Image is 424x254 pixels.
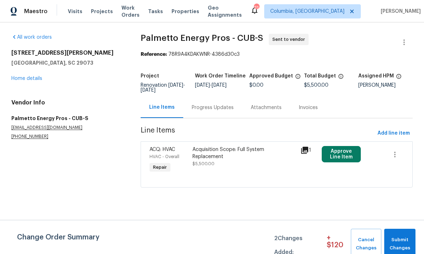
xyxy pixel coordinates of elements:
span: Maestro [24,8,48,15]
span: [DATE] [168,83,183,88]
div: 1 [300,146,318,155]
span: The total cost of line items that have been proposed by Opendoor. This sum includes line items th... [338,74,344,83]
span: Repair [150,164,170,171]
span: [DATE] [212,83,227,88]
b: Reference: [141,52,167,57]
span: Work Orders [121,4,140,18]
div: Progress Updates [192,104,234,111]
h5: Work Order Timeline [195,74,246,79]
span: The total cost of line items that have been approved by both Opendoor and the Trade Partner. This... [295,74,301,83]
h5: Assigned HPM [358,74,394,79]
span: Columbia, [GEOGRAPHIC_DATA] [270,8,344,15]
div: 78R9A4KDAKWNR-4386d30c3 [141,51,413,58]
span: $5,500.00 [192,162,214,166]
chrome_annotation: [EMAIL_ADDRESS][DOMAIN_NAME] [11,125,82,130]
h5: [GEOGRAPHIC_DATA], SC 29073 [11,59,124,66]
button: Approve Line Item [322,146,360,162]
chrome_annotation: [PHONE_NUMBER] [11,134,48,139]
h2: [STREET_ADDRESS][PERSON_NAME] [11,49,124,56]
span: ACQ: HVAC [150,147,175,152]
h5: Project [141,74,159,79]
button: Add line item [375,127,413,140]
h4: Vendor Info [11,99,124,106]
span: Projects [91,8,113,15]
span: Tasks [148,9,163,14]
span: Visits [68,8,82,15]
h5: Total Budget [304,74,336,79]
div: Line Items [149,104,175,111]
a: Home details [11,76,42,81]
span: Geo Assignments [208,4,242,18]
div: Acquisition Scope: Full System Replacement [192,146,296,160]
h5: Palmetto Energy Pros - CUB-S [11,115,124,122]
span: HVAC - Overall [150,155,179,159]
span: - [141,83,185,93]
div: 21 [254,4,259,11]
div: Invoices [299,104,318,111]
span: $0.00 [249,83,263,88]
span: Add line item [377,129,410,138]
span: The hpm assigned to this work order. [396,74,402,83]
div: Attachments [251,104,282,111]
span: Sent to vendor [272,36,308,43]
span: [PERSON_NAME] [378,8,421,15]
span: Renovation [141,83,185,93]
span: Palmetto Energy Pros - CUB-S [141,34,263,42]
h5: Approved Budget [249,74,293,79]
span: - [195,83,227,88]
a: All work orders [11,35,52,40]
span: Line Items [141,127,375,140]
span: [DATE] [195,83,210,88]
div: [PERSON_NAME] [358,83,413,88]
span: [DATE] [141,88,156,93]
span: $5,500.00 [304,83,328,88]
